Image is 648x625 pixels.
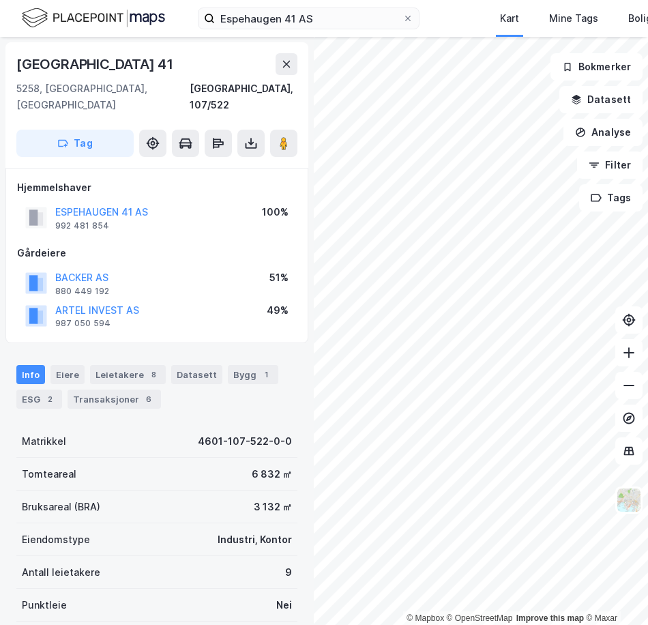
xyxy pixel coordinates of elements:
[407,613,444,623] a: Mapbox
[616,487,642,513] img: Z
[22,597,67,613] div: Punktleie
[228,365,278,384] div: Bygg
[276,597,292,613] div: Nei
[549,10,598,27] div: Mine Tags
[580,559,648,625] iframe: Chat Widget
[22,564,100,581] div: Antall leietakere
[17,179,297,196] div: Hjemmelshaver
[579,184,643,212] button: Tags
[262,204,289,220] div: 100%
[198,433,292,450] div: 4601-107-522-0-0
[22,433,66,450] div: Matrikkel
[55,286,109,297] div: 880 449 192
[500,10,519,27] div: Kart
[17,245,297,261] div: Gårdeiere
[16,365,45,384] div: Info
[254,499,292,515] div: 3 132 ㎡
[218,532,292,548] div: Industri, Kontor
[16,81,190,113] div: 5258, [GEOGRAPHIC_DATA], [GEOGRAPHIC_DATA]
[22,6,165,30] img: logo.f888ab2527a4732fd821a326f86c7f29.svg
[269,270,289,286] div: 51%
[447,613,513,623] a: OpenStreetMap
[43,392,57,406] div: 2
[90,365,166,384] div: Leietakere
[22,532,90,548] div: Eiendomstype
[16,130,134,157] button: Tag
[22,499,100,515] div: Bruksareal (BRA)
[252,466,292,482] div: 6 832 ㎡
[16,390,62,409] div: ESG
[22,466,76,482] div: Tomteareal
[259,368,273,381] div: 1
[516,613,584,623] a: Improve this map
[16,53,176,75] div: [GEOGRAPHIC_DATA] 41
[559,86,643,113] button: Datasett
[50,365,85,384] div: Eiere
[142,392,156,406] div: 6
[147,368,160,381] div: 8
[215,8,402,29] input: Søk på adresse, matrikkel, gårdeiere, leietakere eller personer
[267,302,289,319] div: 49%
[68,390,161,409] div: Transaksjoner
[55,220,109,231] div: 992 481 854
[563,119,643,146] button: Analyse
[171,365,222,384] div: Datasett
[550,53,643,81] button: Bokmerker
[55,318,111,329] div: 987 050 594
[190,81,297,113] div: [GEOGRAPHIC_DATA], 107/522
[285,564,292,581] div: 9
[577,151,643,179] button: Filter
